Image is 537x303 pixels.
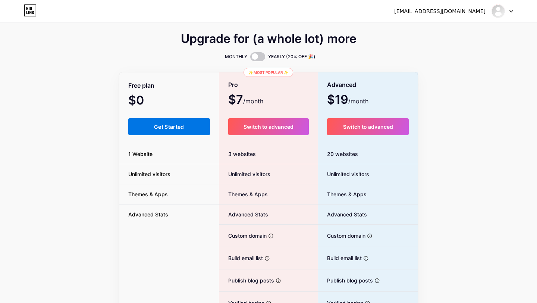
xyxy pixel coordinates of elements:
[119,210,177,218] span: Advanced Stats
[219,232,267,240] span: Custom domain
[491,4,505,18] img: trustedsmmpamels
[119,150,161,158] span: 1 Website
[243,97,263,106] span: /month
[219,254,263,262] span: Build email list
[219,210,268,218] span: Advanced Stats
[318,170,369,178] span: Unlimited visitors
[219,170,270,178] span: Unlimited visitors
[318,232,365,240] span: Custom domain
[119,190,177,198] span: Themes & Apps
[318,277,373,284] span: Publish blog posts
[343,124,393,130] span: Switch to advanced
[244,124,293,130] span: Switch to advanced
[128,118,210,135] button: Get Started
[228,78,238,91] span: Pro
[348,97,368,106] span: /month
[128,96,164,106] span: $0
[228,95,263,106] span: $7
[219,277,274,284] span: Publish blog posts
[128,79,154,92] span: Free plan
[244,68,293,77] div: ✨ Most popular ✨
[119,170,179,178] span: Unlimited visitors
[219,144,318,164] div: 3 websites
[318,144,418,164] div: 20 websites
[219,190,268,198] span: Themes & Apps
[327,95,368,106] span: $19
[228,118,309,135] button: Switch to advanced
[327,118,409,135] button: Switch to advanced
[181,34,357,43] span: Upgrade for (a whole lot) more
[394,7,486,15] div: [EMAIL_ADDRESS][DOMAIN_NAME]
[225,53,247,60] span: MONTHLY
[327,78,356,91] span: Advanced
[318,190,367,198] span: Themes & Apps
[268,53,315,60] span: YEARLY (20% OFF 🎉)
[154,124,184,130] span: Get Started
[318,254,362,262] span: Build email list
[318,210,367,218] span: Advanced Stats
